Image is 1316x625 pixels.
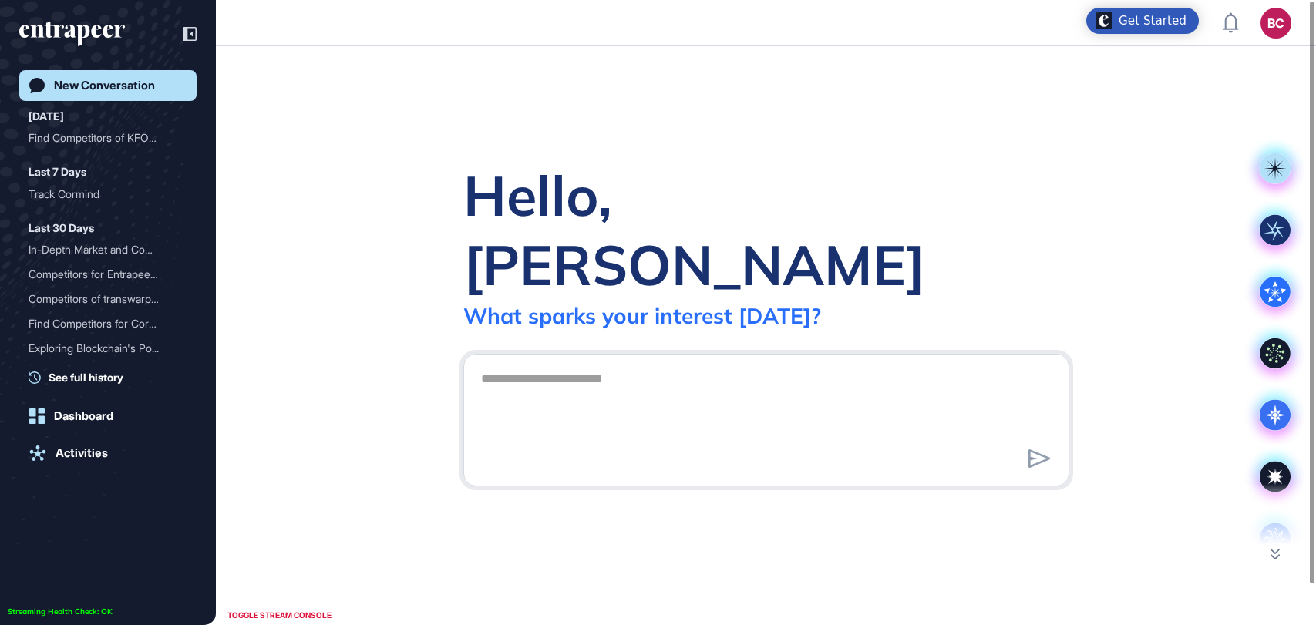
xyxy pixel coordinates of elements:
img: launcher-image-alternative-text [1096,12,1112,29]
div: Last 7 Days [29,163,86,181]
div: Find Competitors of KFOBI... [29,126,175,150]
div: In-Depth Market and Competitive Analysis for Hunter's AI Recruiting Agent [29,237,187,262]
a: Dashboard [19,401,197,432]
div: Find Competitors for Corm... [29,311,175,336]
div: Competitors for Entrapeer's Hunter Agent [29,262,187,287]
div: TOGGLE STREAM CONSOLE [224,606,335,625]
div: Competitors for Entrapeer... [29,262,175,287]
a: New Conversation [19,70,197,101]
div: Activities [56,446,108,460]
div: Open Get Started checklist [1086,8,1199,34]
div: Exploring Blockchain's Po... [29,336,175,361]
a: Activities [19,438,197,469]
div: entrapeer-logo [19,22,125,46]
div: Exploring Blockchain's Potential in Health Insurance [29,336,187,361]
div: Last 30 Days [29,219,94,237]
div: Find Competitors for Cormind [29,311,187,336]
div: Track Cormind [29,182,175,207]
span: See full history [49,369,123,385]
div: Find Competitors of KFOBIX [29,126,187,150]
a: See full history [29,369,197,385]
div: New Conversation [54,79,155,92]
button: BC [1260,8,1291,39]
div: Track Cormind [29,182,187,207]
div: Dashboard [54,409,113,423]
div: Hello, [PERSON_NAME] [463,160,1069,299]
div: Get Started [1119,13,1186,29]
div: Competitors of transwarp.io [29,287,187,311]
div: Competitors of transwarp.... [29,287,175,311]
div: [DATE] [29,107,64,126]
div: What sparks your interest [DATE]? [463,302,821,329]
div: In-Depth Market and Compe... [29,237,175,262]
